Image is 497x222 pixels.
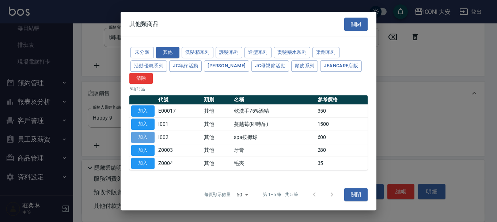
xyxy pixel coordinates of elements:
p: 每頁顯示數量 [204,191,231,198]
td: spa按擵球 [232,131,316,144]
td: 毛夾 [232,157,316,170]
td: E00017 [156,105,202,118]
td: 牙膏 [232,144,316,157]
td: 其他 [202,144,232,157]
button: 燙髮藥水系列 [274,47,310,58]
button: JC母親節活動 [251,60,289,72]
th: 類別 [202,95,232,105]
td: Z0003 [156,144,202,157]
td: 280 [316,144,368,157]
button: [PERSON_NAME] [204,60,249,72]
button: 活動優惠系列 [130,60,167,72]
button: 造型系列 [244,47,272,58]
button: 清除 [129,73,153,84]
button: 未分類 [130,47,154,58]
td: 蔓越莓(即時品) [232,118,316,131]
p: 5 項商品 [129,86,368,92]
td: 35 [316,157,368,170]
button: 加入 [131,132,155,143]
button: 其他 [156,47,179,58]
p: 第 1–5 筆 共 5 筆 [263,191,298,198]
th: 代號 [156,95,202,105]
td: 600 [316,131,368,144]
td: 乾洗手75%酒精 [232,105,316,118]
td: I002 [156,131,202,144]
button: 頭皮系列 [291,60,318,72]
td: 1500 [316,118,368,131]
button: 關閉 [344,18,368,31]
th: 參考價格 [316,95,368,105]
button: 洗髪精系列 [182,47,213,58]
th: 名稱 [232,95,316,105]
button: JC年終活動 [169,60,202,72]
td: I001 [156,118,202,131]
td: Z0004 [156,157,202,170]
button: 護髮系列 [216,47,243,58]
td: 其他 [202,105,232,118]
button: 染劑系列 [312,47,339,58]
button: 加入 [131,118,155,130]
button: 加入 [131,145,155,156]
button: 加入 [131,105,155,117]
button: 加入 [131,158,155,169]
td: 其他 [202,118,232,131]
button: 關閉 [344,188,368,202]
td: 350 [316,105,368,118]
span: 其他類商品 [129,20,159,28]
div: 50 [234,185,251,204]
td: 其他 [202,131,232,144]
td: 其他 [202,157,232,170]
button: JeanCare店販 [320,60,362,72]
